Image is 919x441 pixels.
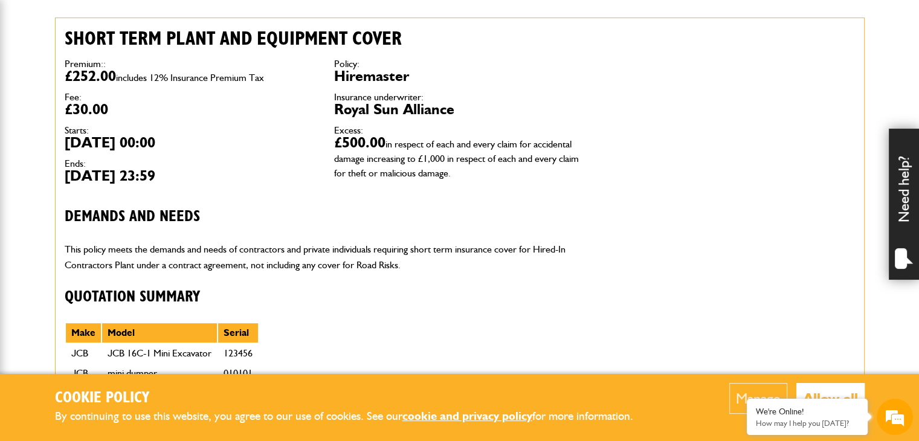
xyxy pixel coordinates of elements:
[65,323,102,343] th: Make
[198,6,227,35] div: Minimize live chat window
[81,68,221,83] div: Chat with us now
[16,183,221,210] input: Enter your phone number
[65,69,316,83] dd: £252.00
[65,343,102,364] td: JCB
[334,92,585,102] dt: Insurance underwriter:
[218,343,259,364] td: 123456
[39,67,69,84] img: d_20077148190_company_1631870298795_20077148190
[65,288,585,307] h3: Quotation Summary
[164,347,219,363] em: Start Chat
[65,92,316,102] dt: Fee:
[65,159,316,169] dt: Ends:
[102,363,218,384] td: mini dumper
[16,219,221,336] textarea: Type your message and hit 'Enter'
[65,102,316,117] dd: £30.00
[16,147,221,174] input: Enter your email address
[102,323,218,343] th: Model
[65,169,316,183] dd: [DATE] 23:59
[796,383,865,414] button: Allow all
[65,363,102,384] td: JCB
[334,102,585,117] dd: Royal Sun Alliance
[334,126,585,135] dt: Excess:
[218,363,259,384] td: 010101
[218,323,259,343] th: Serial
[13,66,31,85] div: Navigation go back
[756,419,859,428] p: How may I help you today?
[756,407,859,417] div: We're Online!
[65,135,316,150] dd: [DATE] 00:00
[102,343,218,364] td: JCB 16C-1 Mini Excavator
[334,59,585,69] dt: Policy:
[65,59,316,69] dt: Premium::
[16,112,221,138] input: Enter your last name
[334,135,585,179] dd: £500.00
[65,208,585,227] h3: Demands and needs
[729,383,787,414] button: Manage
[334,69,585,83] dd: Hiremaster
[334,138,579,179] span: in respect of each and every claim for accidental damage increasing to £1,000 in respect of each ...
[55,407,653,426] p: By continuing to use this website, you agree to our use of cookies. See our for more information.
[65,242,585,272] p: This policy meets the demands and needs of contractors and private individuals requiring short te...
[116,72,264,83] span: includes 12% Insurance Premium Tax
[55,389,653,408] h2: Cookie Policy
[65,27,585,50] h2: Short term plant and equipment cover
[65,126,316,135] dt: Starts:
[889,129,919,280] div: Need help?
[402,409,532,423] a: cookie and privacy policy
